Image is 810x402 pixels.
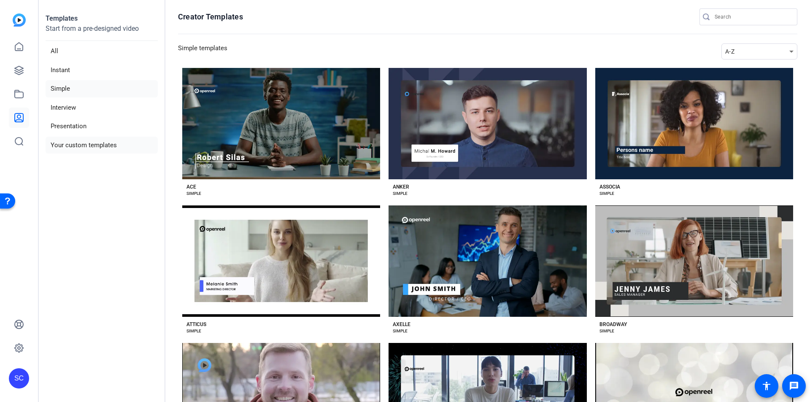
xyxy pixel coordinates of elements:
[46,99,158,116] li: Interview
[182,68,380,179] button: Template image
[186,328,201,335] div: SIMPLE
[599,321,627,328] div: BROADWAY
[715,12,791,22] input: Search
[789,381,799,391] mat-icon: message
[9,368,29,389] div: SC
[389,68,586,179] button: Template image
[393,328,408,335] div: SIMPLE
[186,190,201,197] div: SIMPLE
[186,321,206,328] div: ATTICUS
[46,137,158,154] li: Your custom templates
[389,205,586,317] button: Template image
[46,14,78,22] strong: Templates
[46,118,158,135] li: Presentation
[599,183,620,190] div: ASSOCIA
[46,43,158,60] li: All
[178,43,227,59] h3: Simple templates
[46,62,158,79] li: Instant
[13,13,26,27] img: blue-gradient.svg
[725,48,734,55] span: A-Z
[46,80,158,97] li: Simple
[761,381,772,391] mat-icon: accessibility
[595,205,793,317] button: Template image
[599,328,614,335] div: SIMPLE
[393,321,410,328] div: AXELLE
[186,183,196,190] div: ACE
[595,68,793,179] button: Template image
[178,12,243,22] h1: Creator Templates
[46,24,158,41] p: Start from a pre-designed video
[599,190,614,197] div: SIMPLE
[393,183,409,190] div: ANKER
[182,205,380,317] button: Template image
[393,190,408,197] div: SIMPLE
